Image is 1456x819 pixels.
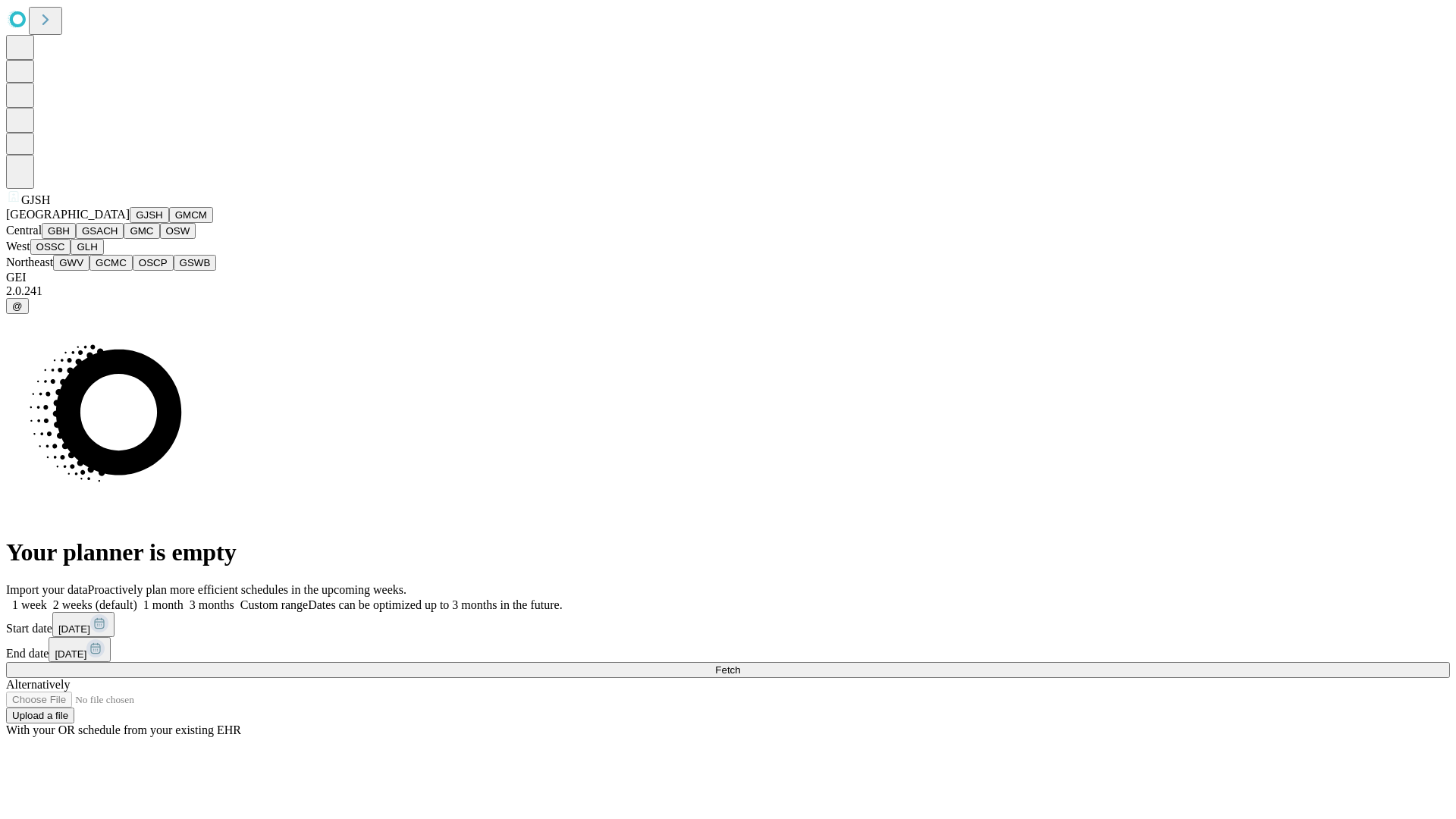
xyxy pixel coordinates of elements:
[124,223,159,239] button: GMC
[169,207,213,223] button: GMCM
[6,240,30,253] span: West
[190,598,234,611] span: 3 months
[53,598,137,611] span: 2 weeks (default)
[160,223,196,239] button: OSW
[133,255,174,271] button: OSCP
[6,708,74,723] button: Upload a file
[130,207,169,223] button: GJSH
[58,623,90,635] span: [DATE]
[30,239,71,255] button: OSSC
[76,223,124,239] button: GSACH
[6,637,1450,662] div: End date
[12,598,47,611] span: 1 week
[308,598,562,611] span: Dates can be optimized up to 3 months in the future.
[6,284,1450,298] div: 2.0.241
[52,612,115,637] button: [DATE]
[143,598,184,611] span: 1 month
[53,255,89,271] button: GWV
[174,255,217,271] button: GSWB
[21,193,50,206] span: GJSH
[6,538,1450,566] h1: Your planner is empty
[55,648,86,660] span: [DATE]
[42,223,76,239] button: GBH
[6,678,70,691] span: Alternatively
[6,612,1450,637] div: Start date
[6,298,29,314] button: @
[240,598,308,611] span: Custom range
[715,664,740,676] span: Fetch
[6,208,130,221] span: [GEOGRAPHIC_DATA]
[6,256,53,268] span: Northeast
[49,637,111,662] button: [DATE]
[89,255,133,271] button: GCMC
[6,583,88,596] span: Import your data
[71,239,103,255] button: GLH
[12,300,23,312] span: @
[6,224,42,237] span: Central
[6,723,241,736] span: With your OR schedule from your existing EHR
[6,662,1450,678] button: Fetch
[88,583,406,596] span: Proactively plan more efficient schedules in the upcoming weeks.
[6,271,1450,284] div: GEI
